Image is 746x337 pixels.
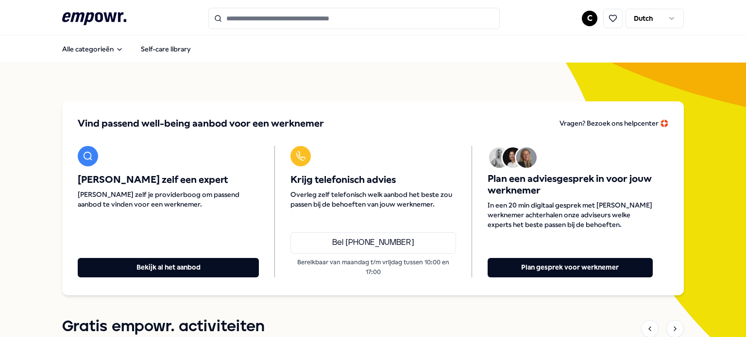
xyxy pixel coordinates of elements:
span: [PERSON_NAME] zelf je providerboog om passend aanbod te vinden voor een werknemer. [78,190,259,209]
img: Avatar [503,147,523,168]
span: In een 20 min digitaal gesprek met [PERSON_NAME] werknemer achterhalen onze adviseurs welke exper... [488,200,653,229]
img: Avatar [516,147,537,168]
a: Bel [PHONE_NUMBER] [290,232,456,254]
input: Search for products, categories or subcategories [208,8,500,29]
span: Vragen? Bezoek ons helpcenter 🛟 [559,119,668,127]
span: Overleg zelf telefonisch welk aanbod het beste zou passen bij de behoeften van jouw werknemer. [290,190,456,209]
button: Bekijk al het aanbod [78,258,259,277]
span: [PERSON_NAME] zelf een expert [78,174,259,186]
img: Avatar [489,147,509,168]
a: Vragen? Bezoek ons helpcenter 🛟 [559,117,668,130]
button: C [582,11,597,26]
a: Self-care library [133,39,199,59]
span: Vind passend well-being aanbod voor een werknemer [78,117,324,130]
button: Plan gesprek voor werknemer [488,258,653,277]
nav: Main [54,39,199,59]
span: Krijg telefonisch advies [290,174,456,186]
button: Alle categorieën [54,39,131,59]
p: Bereikbaar van maandag t/m vrijdag tussen 10:00 en 17:00 [290,257,456,277]
span: Plan een adviesgesprek in voor jouw werknemer [488,173,653,196]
